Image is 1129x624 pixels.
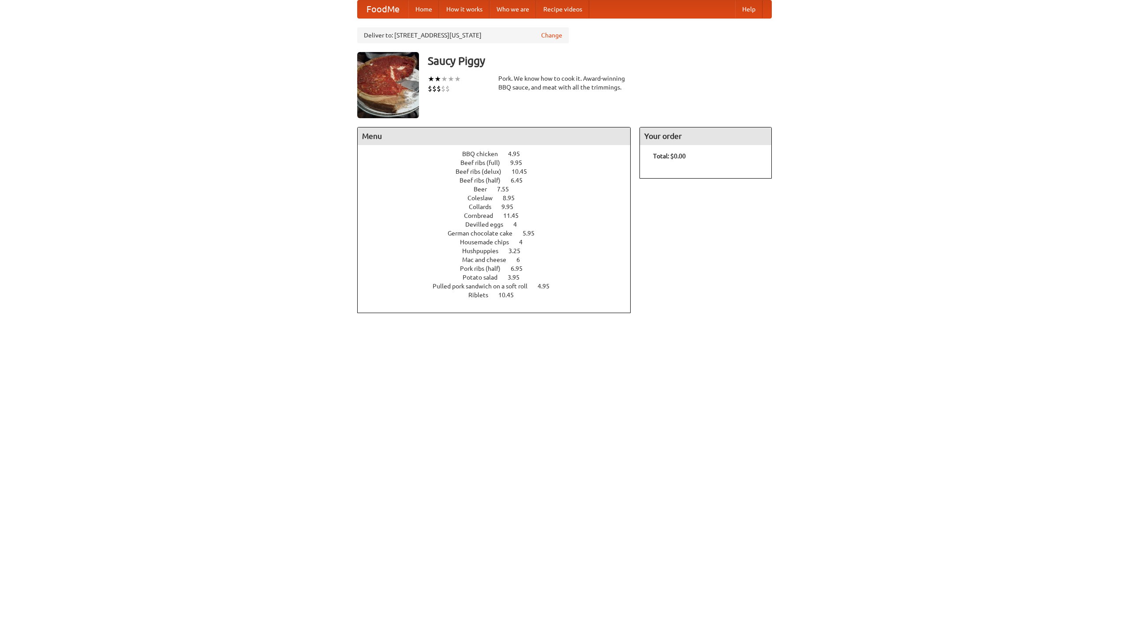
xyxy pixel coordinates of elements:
span: 6 [516,256,529,263]
a: Potato salad 3.95 [463,274,536,281]
span: 3.95 [508,274,528,281]
a: German chocolate cake 5.95 [448,230,551,237]
span: Beer [474,186,496,193]
li: $ [437,84,441,93]
h4: Menu [358,127,630,145]
a: Beef ribs (delux) 10.45 [456,168,543,175]
span: 10.45 [498,291,523,299]
li: $ [428,84,432,93]
span: 9.95 [501,203,522,210]
a: Beef ribs (half) 6.45 [460,177,539,184]
a: Coleslaw 8.95 [467,194,531,202]
a: Collards 9.95 [469,203,530,210]
a: Cornbread 11.45 [464,212,535,219]
a: Home [408,0,439,18]
span: Cornbread [464,212,502,219]
a: Hushpuppies 3.25 [462,247,537,254]
a: Riblets 10.45 [468,291,530,299]
li: ★ [454,74,461,84]
h4: Your order [640,127,771,145]
a: Pork ribs (half) 6.95 [460,265,539,272]
span: Pulled pork sandwich on a soft roll [433,283,536,290]
li: $ [441,84,445,93]
span: 8.95 [503,194,523,202]
span: 3.25 [508,247,529,254]
a: Devilled eggs 4 [465,221,533,228]
a: Change [541,31,562,40]
a: Housemade chips 4 [460,239,539,246]
a: How it works [439,0,490,18]
span: 4 [519,239,531,246]
a: Pulled pork sandwich on a soft roll 4.95 [433,283,566,290]
h3: Saucy Piggy [428,52,772,70]
a: Help [735,0,763,18]
a: Beer 7.55 [474,186,525,193]
a: Recipe videos [536,0,589,18]
span: Hushpuppies [462,247,507,254]
span: 6.95 [511,265,531,272]
span: 11.45 [503,212,527,219]
div: Pork. We know how to cook it. Award-winning BBQ sauce, and meat with all the trimmings. [498,74,631,92]
span: BBQ chicken [462,150,507,157]
span: 10.45 [512,168,536,175]
li: ★ [441,74,448,84]
span: 4.95 [508,150,529,157]
li: $ [445,84,450,93]
li: ★ [448,74,454,84]
img: angular.jpg [357,52,419,118]
span: Pork ribs (half) [460,265,509,272]
li: $ [432,84,437,93]
span: Beef ribs (delux) [456,168,510,175]
span: Collards [469,203,500,210]
span: German chocolate cake [448,230,521,237]
span: 4.95 [538,283,558,290]
li: ★ [434,74,441,84]
li: ★ [428,74,434,84]
a: FoodMe [358,0,408,18]
a: Mac and cheese 6 [462,256,536,263]
span: Coleslaw [467,194,501,202]
span: Riblets [468,291,497,299]
span: 6.45 [511,177,531,184]
span: Beef ribs (full) [460,159,509,166]
div: Deliver to: [STREET_ADDRESS][US_STATE] [357,27,569,43]
b: Total: $0.00 [653,153,686,160]
span: Beef ribs (half) [460,177,509,184]
span: 5.95 [523,230,543,237]
span: 9.95 [510,159,531,166]
span: 7.55 [497,186,518,193]
span: Mac and cheese [462,256,515,263]
a: Who we are [490,0,536,18]
span: 4 [513,221,526,228]
span: Housemade chips [460,239,518,246]
span: Devilled eggs [465,221,512,228]
a: Beef ribs (full) 9.95 [460,159,538,166]
a: BBQ chicken 4.95 [462,150,536,157]
span: Potato salad [463,274,506,281]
